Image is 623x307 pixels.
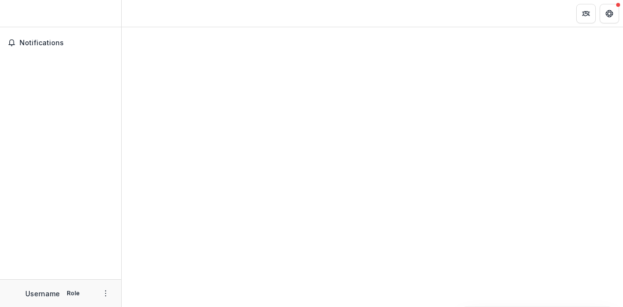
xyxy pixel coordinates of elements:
p: Role [64,289,83,298]
button: More [100,288,111,299]
button: Get Help [600,4,619,23]
button: Partners [576,4,596,23]
p: Username [25,289,60,299]
button: Notifications [4,35,117,51]
span: Notifications [19,39,113,47]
